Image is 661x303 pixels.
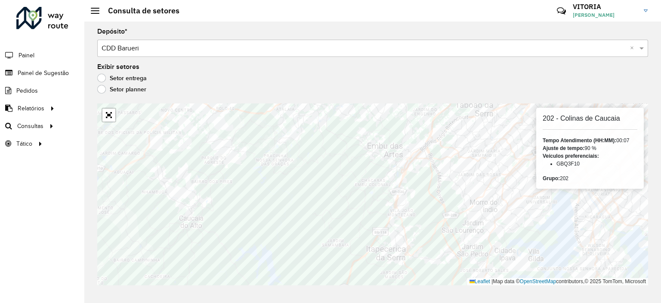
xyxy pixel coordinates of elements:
h3: VITORIA [573,3,637,11]
span: Consultas [17,122,43,131]
span: | [491,278,493,284]
span: [PERSON_NAME] [573,11,637,19]
h2: Consulta de setores [99,6,179,16]
label: Setor planner [97,85,146,94]
li: GBQ3F10 [556,160,637,168]
span: Relatórios [18,104,44,113]
strong: Veículos preferenciais: [543,153,599,159]
a: Abrir mapa em tela cheia [102,109,115,122]
strong: Tempo Atendimento (HH:MM): [543,137,616,144]
div: 202 [543,175,637,182]
a: OpenStreetMap [520,278,556,284]
div: Map data © contributors,© 2025 TomTom, Microsoft [467,278,648,285]
span: Painel [19,51,34,60]
div: 90 % [543,144,637,152]
strong: Ajuste de tempo: [543,145,584,151]
span: Clear all [630,43,637,53]
h6: 202 - Colinas de Caucaia [543,114,637,122]
span: Pedidos [16,86,38,95]
div: 00:07 [543,137,637,144]
label: Exibir setores [97,62,139,72]
strong: Grupo: [543,175,560,181]
a: Contato Rápido [552,2,571,20]
label: Depósito [97,26,127,37]
label: Setor entrega [97,74,147,82]
a: Leaflet [469,278,490,284]
span: Tático [16,139,32,148]
span: Painel de Sugestão [18,69,69,78]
